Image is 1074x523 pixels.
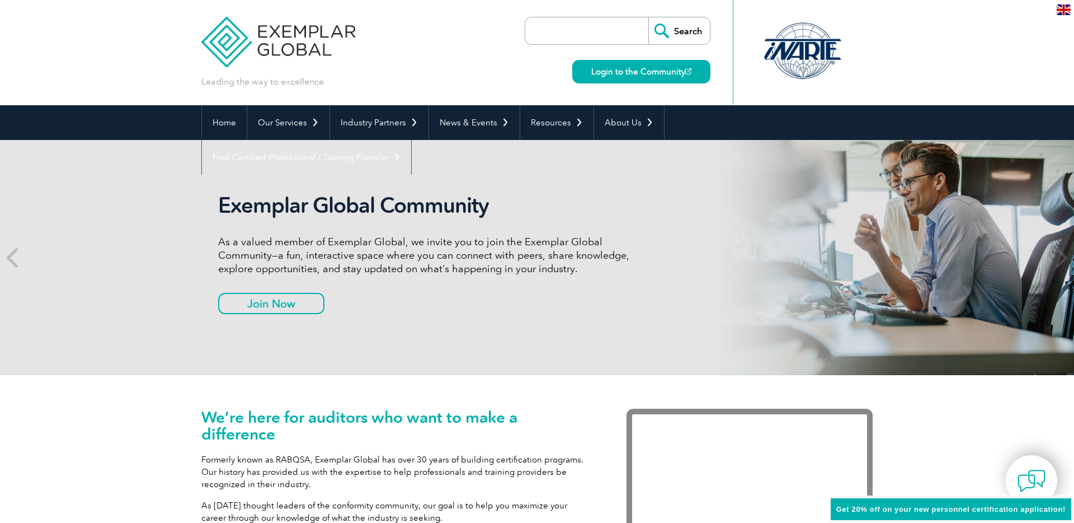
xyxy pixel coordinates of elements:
p: Leading the way to excellence [201,76,324,88]
a: News & Events [429,105,520,140]
a: Resources [520,105,593,140]
img: en [1057,4,1071,15]
a: Login to the Community [572,60,710,83]
p: Formerly known as RABQSA, Exemplar Global has over 30 years of building certification programs. O... [201,454,593,491]
input: Search [648,17,710,44]
h1: We’re here for auditors who want to make a difference [201,409,593,442]
span: Get 20% off on your new personnel certification application! [836,505,1066,513]
a: Industry Partners [330,105,428,140]
a: Join Now [218,293,324,314]
a: Home [202,105,247,140]
p: As a valued member of Exemplar Global, we invite you to join the Exemplar Global Community—a fun,... [218,235,638,275]
img: open_square.png [685,68,691,74]
a: Our Services [247,105,329,140]
img: contact-chat.png [1018,467,1045,495]
a: Find Certified Professional / Training Provider [202,140,411,175]
a: About Us [594,105,664,140]
h2: Exemplar Global Community [218,193,638,218]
